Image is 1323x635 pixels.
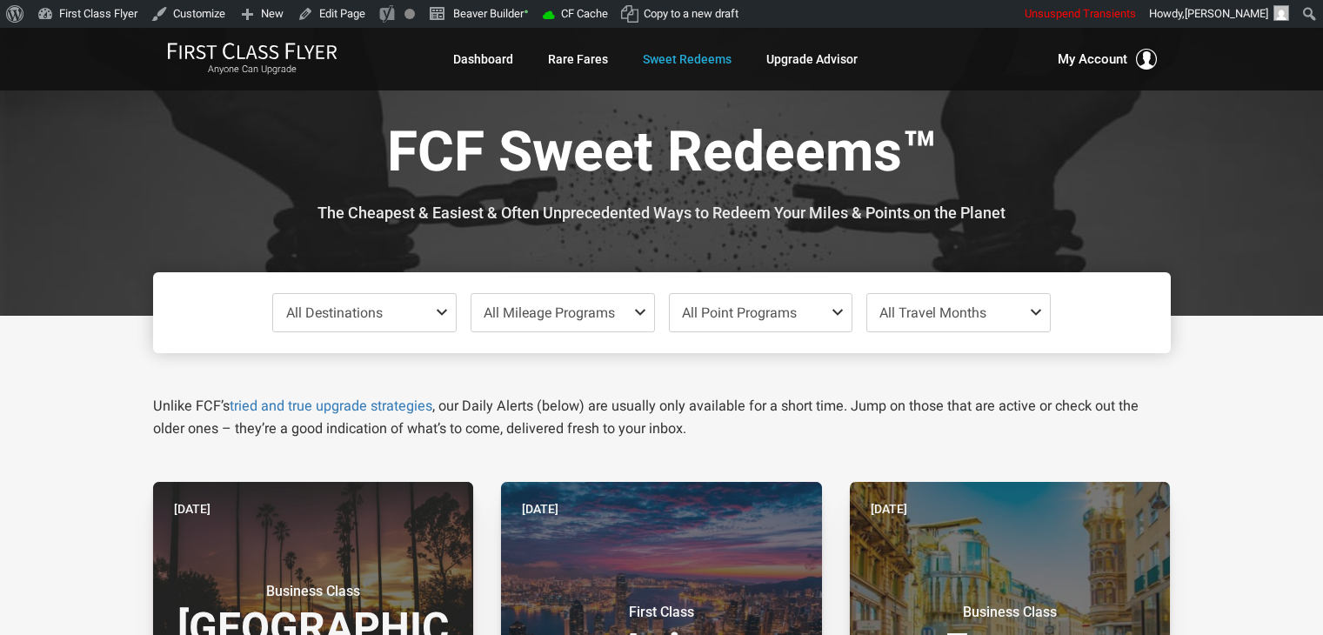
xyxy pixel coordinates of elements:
a: Upgrade Advisor [766,43,858,75]
time: [DATE] [522,499,558,518]
small: Anyone Can Upgrade [167,63,337,76]
img: First Class Flyer [167,42,337,60]
time: [DATE] [174,499,210,518]
span: All Point Programs [682,304,797,321]
a: tried and true upgrade strategies [230,398,432,414]
time: [DATE] [871,499,907,518]
small: Business Class [204,583,422,600]
a: First Class FlyerAnyone Can Upgrade [167,42,337,77]
h1: FCF Sweet Redeems™ [166,122,1158,189]
span: All Mileage Programs [484,304,615,321]
small: First Class [552,604,770,621]
span: My Account [1058,49,1127,70]
a: Dashboard [453,43,513,75]
small: Business Class [901,604,1119,621]
p: Unlike FCF’s , our Daily Alerts (below) are usually only available for a short time. Jump on thos... [153,395,1171,440]
span: All Destinations [286,304,383,321]
a: Sweet Redeems [643,43,732,75]
h3: The Cheapest & Easiest & Often Unprecedented Ways to Redeem Your Miles & Points on the Planet [166,204,1158,222]
span: • [524,3,529,21]
a: Rare Fares [548,43,608,75]
span: [PERSON_NAME] [1185,7,1268,20]
span: Unsuspend Transients [1025,7,1136,20]
span: All Travel Months [879,304,986,321]
button: My Account [1058,49,1157,70]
